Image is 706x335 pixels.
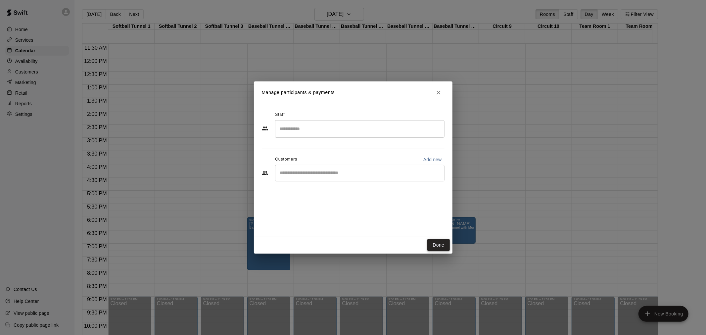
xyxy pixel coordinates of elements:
button: Done [427,239,449,251]
svg: Staff [262,125,268,132]
span: Customers [275,154,297,165]
button: Add new [421,154,445,165]
svg: Customers [262,170,268,176]
p: Add new [423,156,442,163]
div: Start typing to search customers... [275,165,445,181]
div: Search staff [275,120,445,138]
p: Manage participants & payments [262,89,335,96]
button: Close [433,87,445,99]
span: Staff [275,110,285,120]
